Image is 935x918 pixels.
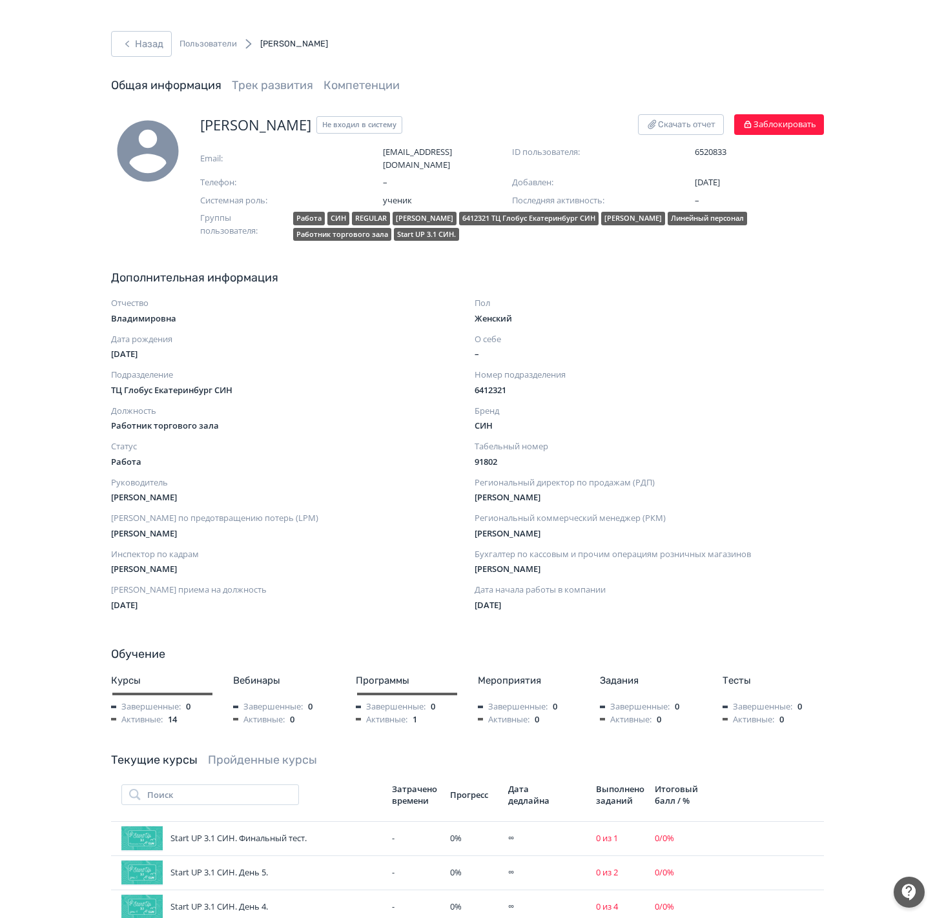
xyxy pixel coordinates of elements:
[111,476,460,489] span: Руководитель
[723,713,774,726] span: Активные:
[475,527,540,539] span: [PERSON_NAME]
[508,901,586,913] div: ∞
[478,713,529,726] span: Активные:
[475,384,506,396] span: 6412321
[111,440,460,453] span: Статус
[459,212,599,225] div: 6412321 ТЦ Глобус Екатеринбург СИН
[478,700,548,713] span: Завершенные:
[695,194,824,207] span: –
[475,405,824,418] span: Бренд
[723,700,792,713] span: Завершенные:
[121,826,382,852] div: Start UP 3.1 СИН. Финальный тест.
[111,584,460,597] span: [PERSON_NAME] приема на должность
[383,176,512,189] span: –
[475,369,824,382] span: Номер подразделения
[200,152,329,165] span: Email:
[111,348,138,360] span: [DATE]
[508,832,586,845] div: ∞
[111,713,163,726] span: Активные:
[734,114,824,135] button: Заблокировать
[233,713,285,726] span: Активные:
[508,783,553,806] div: Дата дедлайна
[475,584,824,597] span: Дата начала работы в компании
[111,456,141,467] span: Работа
[308,700,313,713] span: 0
[535,713,539,726] span: 0
[596,783,644,806] div: Выполнено заданий
[601,212,665,225] div: [PERSON_NAME]
[168,713,177,726] span: 14
[208,753,317,767] a: Пройденные курсы
[723,673,824,688] div: Тесты
[111,673,212,688] div: Курсы
[600,713,652,726] span: Активные:
[450,866,462,878] span: 0 %
[200,212,288,243] span: Группы пользователя:
[392,832,440,845] div: -
[655,901,674,912] span: 0 / 0 %
[596,866,618,878] span: 0 из 2
[111,646,824,663] div: Обучение
[111,405,460,418] span: Должность
[383,194,512,207] span: ученик
[475,420,493,431] span: СИН
[475,440,824,453] span: Табельный номер
[111,527,177,539] span: [PERSON_NAME]
[475,476,824,489] span: Региональный директор по продажам (РДП)
[655,866,674,878] span: 0 / 0 %
[478,673,579,688] div: Мероприятия
[475,563,540,575] span: [PERSON_NAME]
[600,700,670,713] span: Завершенные:
[475,333,824,346] span: О себе
[655,783,703,806] div: Итоговый балл / %
[352,212,390,225] div: REGULAR
[512,194,641,207] span: Последняя активность:
[200,176,329,189] span: Телефон:
[392,866,440,879] div: -
[638,114,724,135] button: Скачать отчет
[233,673,334,688] div: Вебинары
[111,31,172,57] button: Назад
[293,212,325,225] div: Работа
[200,194,329,207] span: Системная роль:
[111,563,177,575] span: [PERSON_NAME]
[111,599,138,611] span: [DATE]
[232,78,313,92] a: Трек развития
[111,369,460,382] span: Подразделение
[394,228,459,241] div: Start UP 3.1 СИН.
[450,832,462,844] span: 0 %
[475,548,824,561] span: Бухгалтер по кассовым и прочим операциям розничных магазинов
[111,491,177,503] span: [PERSON_NAME]
[695,146,824,159] span: 6520833
[797,700,802,713] span: 0
[316,116,402,134] span: Не входил в систему
[186,700,190,713] span: 0
[695,176,720,188] span: [DATE]
[431,700,435,713] span: 0
[111,753,198,767] a: Текущие курсы
[655,832,674,844] span: 0 / 0 %
[512,146,641,159] span: ID пользователя:
[290,713,294,726] span: 0
[475,491,540,503] span: [PERSON_NAME]
[260,39,328,48] span: [PERSON_NAME]
[111,297,460,310] span: Отчество
[392,901,440,913] div: -
[450,901,462,912] span: 0 %
[450,789,498,801] div: Прогресс
[475,348,479,360] span: –
[475,297,824,310] span: Пол
[233,700,303,713] span: Завершенные:
[383,146,512,171] span: [EMAIL_ADDRESS][DOMAIN_NAME]
[668,212,747,225] div: Линейный персонал
[111,512,460,525] span: [PERSON_NAME] по предотвращению потерь (LPM)
[596,901,618,912] span: 0 из 4
[111,700,181,713] span: Завершенные:
[121,860,382,886] div: Start UP 3.1 СИН. День 5.
[111,548,460,561] span: Инспектор по кадрам
[200,114,311,136] span: [PERSON_NAME]
[475,456,497,467] span: 91802
[393,212,457,225] div: [PERSON_NAME]
[553,700,557,713] span: 0
[293,228,391,241] div: Работник торгового зала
